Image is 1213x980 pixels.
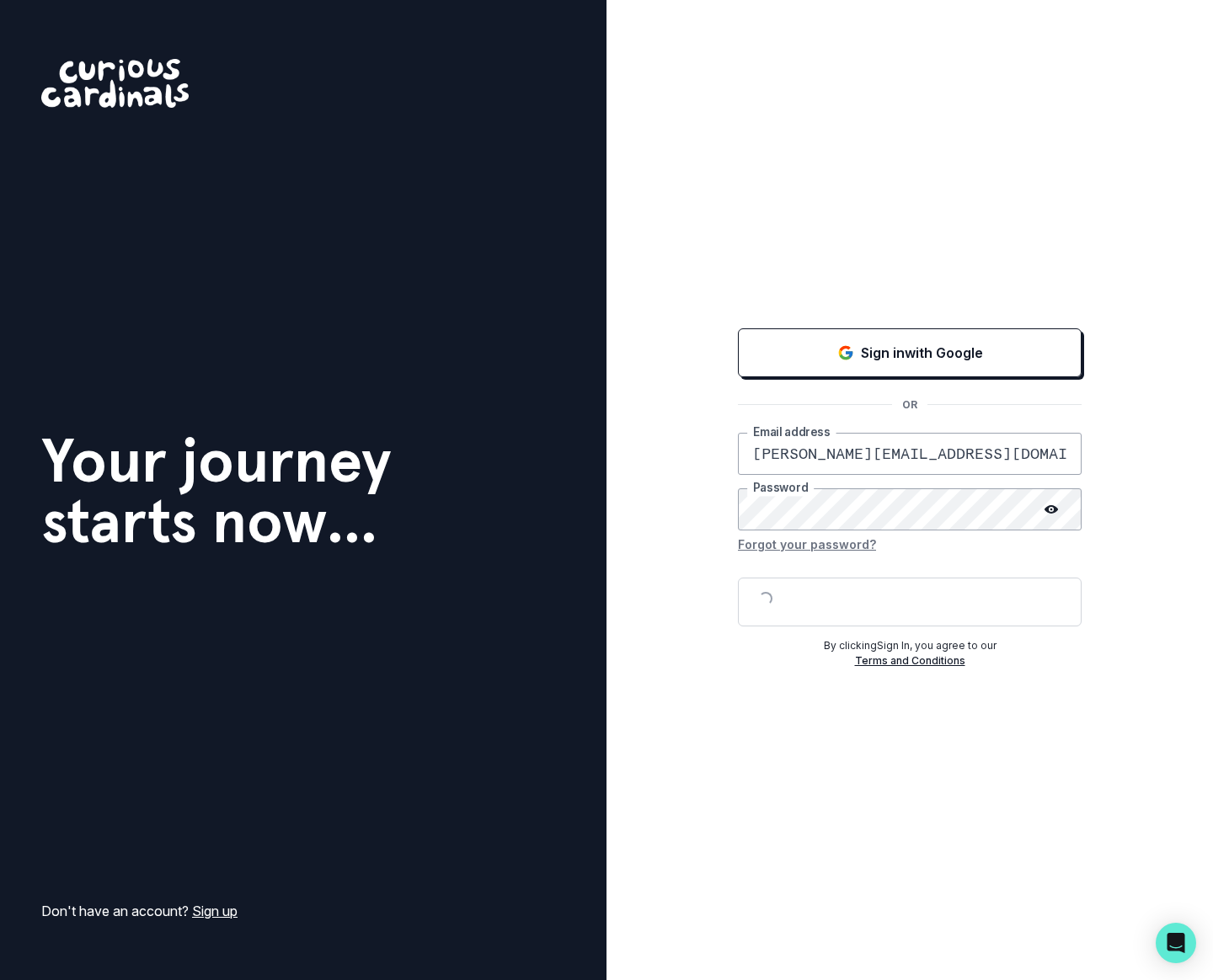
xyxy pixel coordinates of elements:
a: Sign up [192,903,238,919]
button: Forgot your password? [738,530,876,557]
p: Don't have an account? [41,901,238,921]
button: Sign in with Google (GSuite) [738,328,1082,377]
h1: Your journey starts now... [41,430,392,551]
p: Sign in with Google [861,343,983,363]
a: Terms and Conditions [855,654,965,667]
p: By clicking Sign In , you agree to our [738,638,1082,653]
div: Open Intercom Messenger [1156,923,1196,963]
p: OR [892,397,927,413]
img: Curious Cardinals Logo [41,59,189,108]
